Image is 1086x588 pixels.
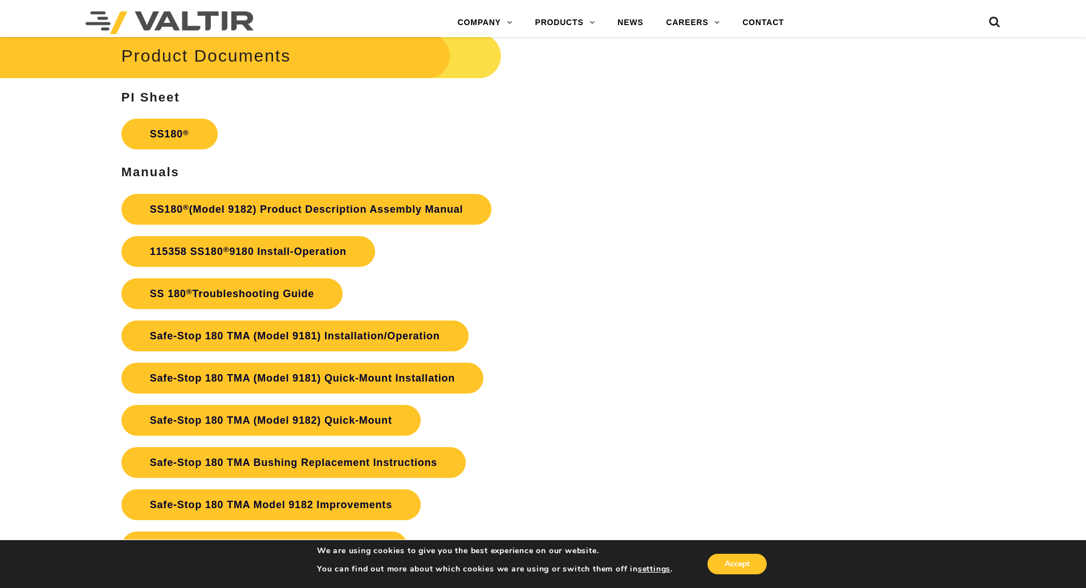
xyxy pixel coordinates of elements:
a: Safe-Stop 180 TMA (Model 9181) Quick-Mount Installation [121,363,483,394]
sup: ® [183,203,189,212]
img: Valtir [86,11,254,34]
a: Safe-Stop 180 TMA (Model 9182) Quick-Mount [121,405,421,436]
button: settings [638,564,670,574]
a: NEWS [606,11,654,34]
a: COMPANY [446,11,524,34]
sup: ® [186,287,193,296]
a: Safe-Stop 180 TMA (Model 9181) Installation/Operation [121,321,469,351]
p: You can find out more about which cookies we are using or switch them off in . [317,564,673,574]
strong: Manuals [121,165,180,179]
a: SS180® [121,119,218,149]
a: PRODUCTS [524,11,607,34]
a: Safe-Stop 180 TMA Model 9182 Improvements [121,489,421,520]
a: Safe-Stop 180 TMA Bushing Replacement Instructions [121,447,466,478]
strong: PI Sheet [121,90,180,104]
a: SS180®(Model 9182) Product Description Assembly Manual [121,194,492,225]
a: 115358 SS180®9180 Install-Operation [121,236,375,267]
a: CONTACT [731,11,795,34]
a: SS180®9181 Pump Conversion Instructions [121,532,408,562]
a: SS 180®Troubleshooting Guide [121,278,343,309]
a: CAREERS [655,11,731,34]
sup: ® [223,245,229,254]
p: We are using cookies to give you the best experience on our website. [317,546,673,556]
sup: ® [183,128,189,137]
button: Accept [707,554,767,574]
